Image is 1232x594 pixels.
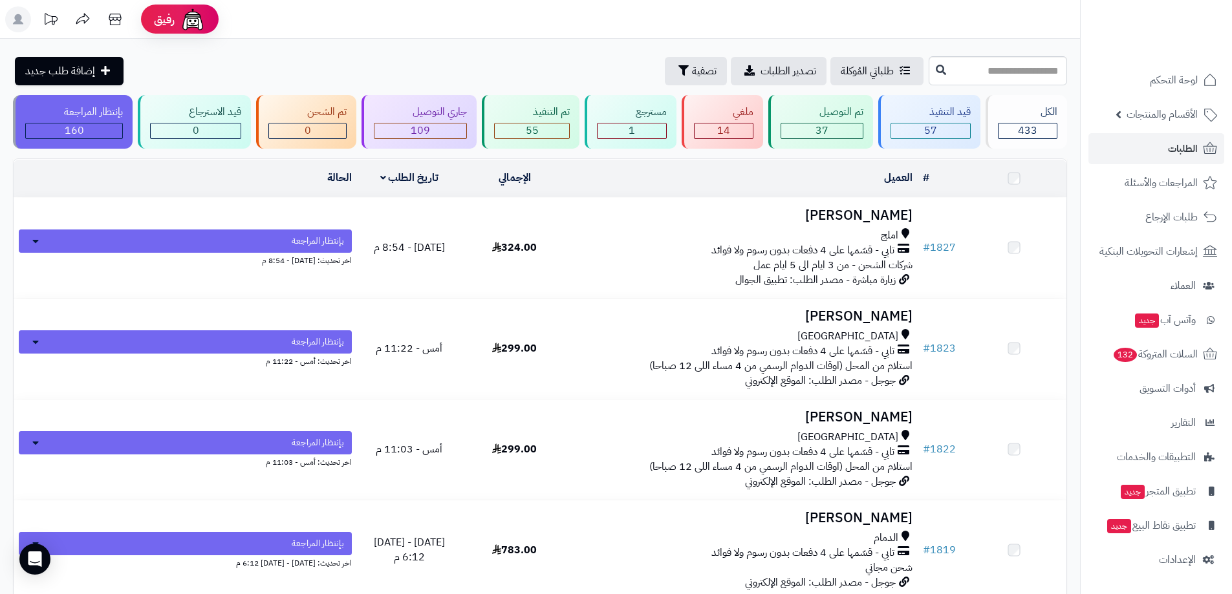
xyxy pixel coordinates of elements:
[376,341,442,356] span: أمس - 11:22 م
[1088,476,1224,507] a: تطبيق المتجرجديد
[1088,544,1224,575] a: الإعدادات
[19,555,352,569] div: اخر تحديث: [DATE] - [DATE] 6:12 م
[874,531,898,546] span: الدمام
[1088,270,1224,301] a: العملاء
[865,560,913,575] span: شحن مجاني
[816,123,828,138] span: 37
[305,123,311,138] span: 0
[1168,140,1198,158] span: الطلبات
[25,105,123,120] div: بإنتظار المراجعة
[923,542,930,558] span: #
[881,228,898,243] span: املج
[180,6,206,32] img: ai-face.png
[924,123,937,138] span: 57
[694,105,753,120] div: ملغي
[923,441,930,457] span: #
[923,240,930,255] span: #
[374,105,467,120] div: جاري التوصيل
[923,240,956,255] a: #1827
[1107,519,1131,533] span: جديد
[1171,414,1196,432] span: التقارير
[154,12,175,27] span: رفيق
[268,105,347,120] div: تم الشحن
[19,354,352,367] div: اخر تحديث: أمس - 11:22 م
[1140,379,1196,398] span: أدوات التسويق
[711,243,894,258] span: تابي - قسّمها على 4 دفعات بدون رسوم ولا فوائد
[761,63,816,79] span: تصدير الطلبات
[1113,347,1138,362] span: 132
[745,373,896,388] span: جوجل - مصدر الطلب: الموقع الإلكتروني
[1125,174,1198,192] span: المراجعات والأسئلة
[1088,510,1224,541] a: تطبيق نقاط البيعجديد
[695,123,753,138] div: 14
[380,170,439,186] a: تاريخ الطلب
[526,123,539,138] span: 55
[492,441,537,457] span: 299.00
[135,95,254,149] a: قيد الاسترجاع 0
[19,544,50,575] div: Open Intercom Messenger
[983,95,1070,149] a: الكل433
[1088,407,1224,438] a: التقارير
[735,272,896,288] span: زيارة مباشرة - مصدر الطلب: تطبيق الجوال
[1088,202,1224,233] a: طلبات الإرجاع
[1127,105,1198,123] span: الأقسام والمنتجات
[492,240,537,255] span: 324.00
[292,335,344,348] span: بإنتظار المراجعة
[1171,277,1196,295] span: العملاء
[494,105,570,120] div: تم التنفيذ
[1099,242,1198,260] span: إشعارات التحويلات البنكية
[923,170,929,186] a: #
[492,542,537,558] span: 783.00
[891,123,970,138] div: 57
[327,170,352,186] a: الحالة
[1150,71,1198,89] span: لوحة التحكم
[1112,345,1198,363] span: السلات المتروكة
[711,344,894,359] span: تابي - قسّمها على 4 دفعات بدون رسوم ولا فوائد
[193,123,199,138] span: 0
[891,105,971,120] div: قيد التنفيذ
[572,511,913,525] h3: [PERSON_NAME]
[753,257,913,273] span: شركات الشحن - من 3 ايام الى 5 ايام عمل
[781,105,863,120] div: تم التوصيل
[717,123,730,138] span: 14
[841,63,894,79] span: طلباتي المُوكلة
[1088,236,1224,267] a: إشعارات التحويلات البنكية
[1135,313,1159,328] span: جديد
[1088,65,1224,96] a: لوحة التحكم
[1159,551,1196,569] span: الإعدادات
[582,95,679,149] a: مسترجع 1
[1121,485,1145,499] span: جديد
[572,208,913,223] h3: [PERSON_NAME]
[766,95,876,149] a: تم التوصيل 37
[745,575,896,590] span: جوجل - مصدر الطلب: الموقع الإلكتروني
[292,436,344,449] span: بإنتظار المراجعة
[998,105,1057,120] div: الكل
[10,95,135,149] a: بإنتظار المراجعة 160
[269,123,346,138] div: 0
[649,358,913,374] span: استلام من المحل (اوقات الدوام الرسمي من 4 مساء اللى 12 صباحا)
[1088,167,1224,198] a: المراجعات والأسئلة
[254,95,359,149] a: تم الشحن 0
[745,474,896,489] span: جوجل - مصدر الطلب: الموقع الإلكتروني
[1088,441,1224,472] a: التطبيقات والخدمات
[572,309,913,324] h3: [PERSON_NAME]
[629,123,635,138] span: 1
[731,57,827,85] a: تصدير الطلبات
[1119,482,1196,500] span: تطبيق المتجر
[830,57,924,85] a: طلباتي المُوكلة
[292,537,344,550] span: بإنتظار المراجعة
[151,123,241,138] div: 0
[1106,516,1196,535] span: تطبيق نقاط البيع
[479,95,582,149] a: تم التنفيذ 55
[376,441,442,457] span: أمس - 11:03 م
[495,123,569,138] div: 55
[923,341,956,356] a: #1823
[923,441,956,457] a: #1822
[781,123,863,138] div: 37
[711,546,894,560] span: تابي - قسّمها على 4 دفعات بدون رسوم ولا فوائد
[797,430,898,445] span: [GEOGRAPHIC_DATA]
[1088,373,1224,404] a: أدوات التسويق
[923,341,930,356] span: #
[1117,448,1196,466] span: التطبيقات والخدمات
[692,63,717,79] span: تصفية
